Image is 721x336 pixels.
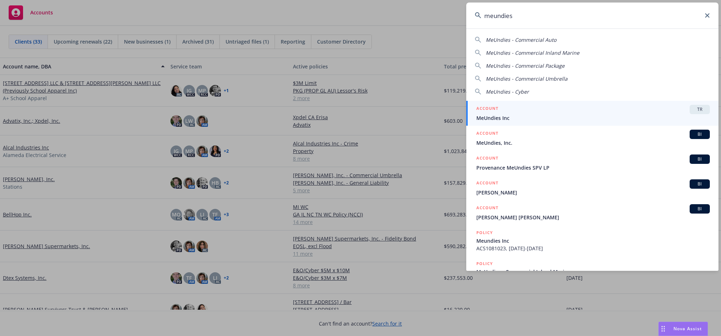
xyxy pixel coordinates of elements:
[658,322,708,336] button: Nova Assist
[466,200,718,225] a: ACCOUNTBI[PERSON_NAME] [PERSON_NAME]
[486,49,579,56] span: MeUndies - Commercial Inland Marine
[693,156,707,162] span: BI
[466,225,718,256] a: POLICYMeundies IncACS1081023, [DATE]-[DATE]
[693,106,707,113] span: TR
[466,175,718,200] a: ACCOUNTBI[PERSON_NAME]
[466,3,718,28] input: Search...
[476,260,493,267] h5: POLICY
[476,114,710,122] span: MeUndies Inc
[476,189,710,196] span: [PERSON_NAME]
[693,181,707,187] span: BI
[466,101,718,126] a: ACCOUNTTRMeUndies Inc
[476,130,498,138] h5: ACCOUNT
[476,245,710,252] span: ACS1081023, [DATE]-[DATE]
[476,229,493,236] h5: POLICY
[476,204,498,213] h5: ACCOUNT
[476,268,710,275] span: MeUndies - Commercial Inland Marine
[476,139,710,147] span: MeUndies, Inc.
[466,126,718,151] a: ACCOUNTBIMeUndies, Inc.
[693,206,707,212] span: BI
[476,105,498,113] h5: ACCOUNT
[476,237,710,245] span: Meundies Inc
[476,179,498,188] h5: ACCOUNT
[693,131,707,138] span: BI
[486,88,529,95] span: MeUndies - Cyber
[486,75,568,82] span: MeUndies - Commercial Umbrella
[486,36,556,43] span: MeUndies - Commercial Auto
[476,164,710,171] span: Provenance MeUndies SPV LP
[486,62,565,69] span: MeUndies - Commercial Package
[476,214,710,221] span: [PERSON_NAME] [PERSON_NAME]
[659,322,668,336] div: Drag to move
[673,326,702,332] span: Nova Assist
[466,256,718,287] a: POLICYMeUndies - Commercial Inland Marine
[476,154,498,163] h5: ACCOUNT
[466,151,718,175] a: ACCOUNTBIProvenance MeUndies SPV LP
